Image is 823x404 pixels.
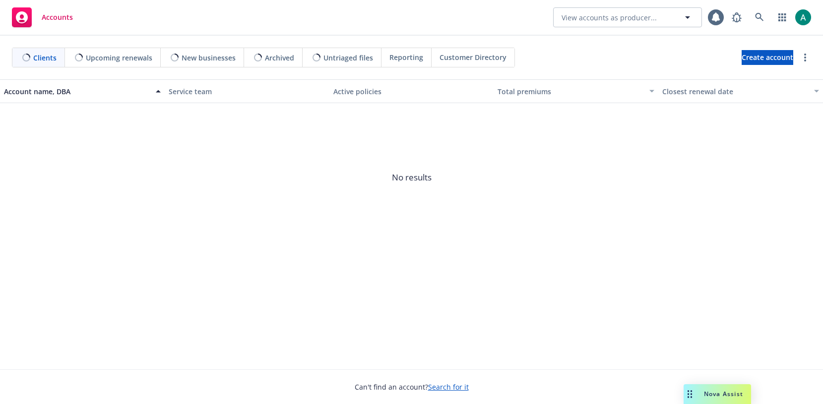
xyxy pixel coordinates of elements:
[795,9,811,25] img: photo
[169,86,325,97] div: Service team
[33,53,57,63] span: Clients
[42,13,73,21] span: Accounts
[498,86,643,97] div: Total premiums
[165,79,329,103] button: Service team
[750,7,769,27] a: Search
[742,50,793,65] a: Create account
[658,79,823,103] button: Closest renewal date
[553,7,702,27] button: View accounts as producer...
[799,52,811,63] a: more
[389,52,423,62] span: Reporting
[704,390,743,398] span: Nova Assist
[727,7,747,27] a: Report a Bug
[355,382,469,392] span: Can't find an account?
[8,3,77,31] a: Accounts
[662,86,808,97] div: Closest renewal date
[772,7,792,27] a: Switch app
[323,53,373,63] span: Untriaged files
[684,384,696,404] div: Drag to move
[428,382,469,392] a: Search for it
[562,12,657,23] span: View accounts as producer...
[333,86,490,97] div: Active policies
[742,48,793,67] span: Create account
[4,86,150,97] div: Account name, DBA
[265,53,294,63] span: Archived
[329,79,494,103] button: Active policies
[494,79,658,103] button: Total premiums
[86,53,152,63] span: Upcoming renewals
[182,53,236,63] span: New businesses
[684,384,751,404] button: Nova Assist
[440,52,506,62] span: Customer Directory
